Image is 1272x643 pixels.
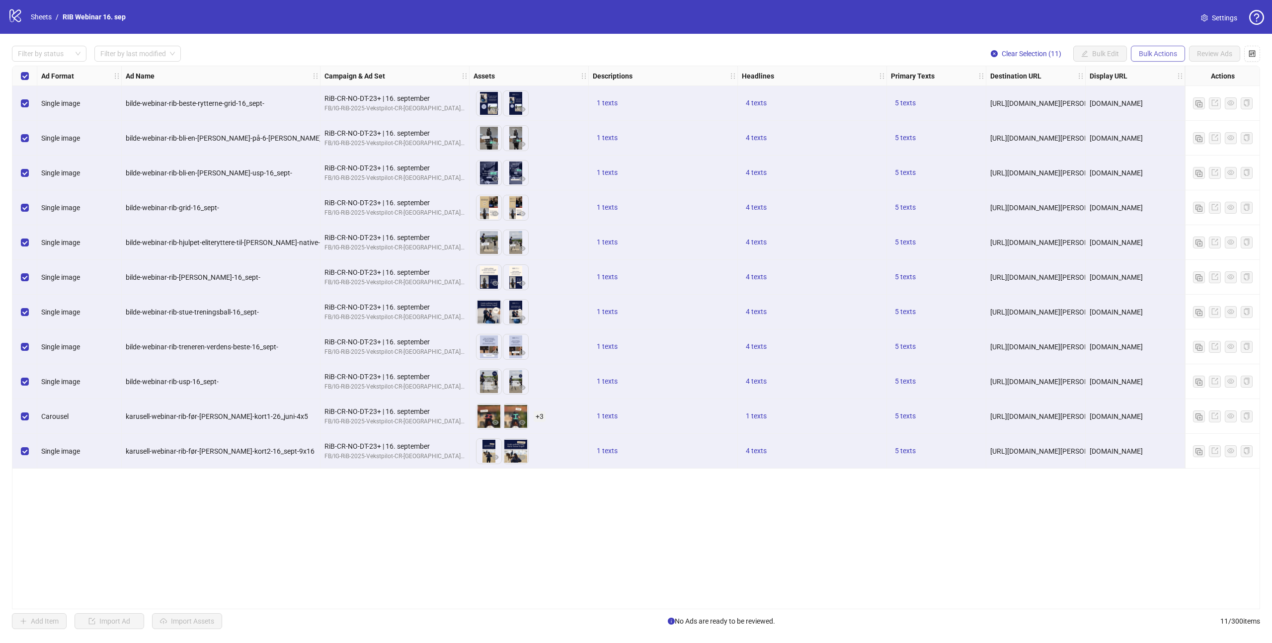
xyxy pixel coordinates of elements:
[593,341,622,353] button: 1 texts
[1193,167,1205,179] button: Duplicate
[1211,273,1218,280] span: export
[324,173,465,183] div: FB/IG-RiB-2025-Vekstpilot-CR-[GEOGRAPHIC_DATA]-Academy-Webinar
[895,203,916,211] span: 5 texts
[1211,71,1235,81] strong: Actions
[586,66,588,85] div: Resize Assets column
[1090,447,1143,455] span: [DOMAIN_NAME]
[990,99,1113,107] span: [URL][DOMAIN_NAME][PERSON_NAME]
[1090,308,1143,316] span: [DOMAIN_NAME]
[990,447,1113,455] span: [URL][DOMAIN_NAME][PERSON_NAME]
[492,245,499,252] span: eye
[477,161,501,185] img: Asset 1
[492,315,499,321] span: eye
[519,454,526,461] span: eye
[742,341,771,353] button: 4 texts
[1193,410,1205,422] button: Duplicate
[516,313,528,324] button: Preview
[1211,343,1218,350] span: export
[324,441,465,452] div: RiB-CR-NO-DT-23+ | 16. september
[1211,204,1218,211] span: export
[593,271,622,283] button: 1 texts
[746,377,767,385] span: 4 texts
[126,169,292,177] span: bilde-webinar-rib-bli-en-[PERSON_NAME]-usp-16_sept-
[41,447,80,455] span: Single image
[492,106,499,113] span: eye
[746,134,767,142] span: 4 texts
[489,452,501,464] button: Preview
[324,313,465,322] div: FB/IG-RiB-2025-Vekstpilot-CR-[GEOGRAPHIC_DATA]-Academy-Webinar
[736,73,743,80] span: holder
[1090,134,1143,142] span: [DOMAIN_NAME]
[324,382,465,392] div: FB/IG-RiB-2025-Vekstpilot-CR-[GEOGRAPHIC_DATA]-Academy-Webinar
[597,412,618,420] span: 1 texts
[324,452,465,461] div: FB/IG-RiB-2025-Vekstpilot-CR-[GEOGRAPHIC_DATA]-Academy-Webinar
[12,156,37,190] div: Select row 3
[1244,46,1260,62] button: Configure table settings
[593,306,622,318] button: 1 texts
[324,267,465,278] div: RiB-CR-NO-DT-23+ | 16. september
[519,245,526,252] span: eye
[1211,99,1218,106] span: export
[12,260,37,295] div: Select row 6
[1090,99,1143,107] span: [DOMAIN_NAME]
[126,204,219,212] span: bilde-webinar-rib-grid-16_sept-
[742,97,771,109] button: 4 texts
[593,376,622,388] button: 1 texts
[519,280,526,287] span: eye
[324,197,465,208] div: RiB-CR-NO-DT-23+ | 16. september
[1211,239,1218,245] span: export
[503,91,528,116] img: Asset 2
[126,447,315,455] span: karusell-webinar-rib-før-[PERSON_NAME]-kort2-16_sept-9x16
[324,139,465,148] div: FB/IG-RiB-2025-Vekstpilot-CR-[GEOGRAPHIC_DATA]-Academy-Webinar
[324,104,465,113] div: FB/IG-RiB-2025-Vekstpilot-CR-[GEOGRAPHIC_DATA]-Academy-Webinar
[593,237,622,248] button: 1 texts
[324,162,465,173] div: RiB-CR-NO-DT-23+ | 16. september
[1227,204,1234,211] span: eye
[12,364,37,399] div: Select row 9
[126,239,346,246] span: bilde-webinar-rib-hjulpet-eliteryttere-til-[PERSON_NAME]-native-16_sept-
[516,278,528,290] button: Preview
[746,168,767,176] span: 4 texts
[1184,73,1191,80] span: holder
[477,439,501,464] img: Asset 1
[318,66,320,85] div: Resize Ad Name column
[516,173,528,185] button: Preview
[126,412,308,420] span: karusell-webinar-rib-før-[PERSON_NAME]-kort1-26_juni-4x5
[516,104,528,116] button: Preview
[746,412,767,420] span: 1 texts
[516,382,528,394] button: Preview
[41,204,80,212] span: Single image
[1227,273,1234,280] span: eye
[1227,378,1234,385] span: eye
[126,273,260,281] span: bilde-webinar-rib-[PERSON_NAME]-16_sept-
[12,121,37,156] div: Select row 2
[746,273,767,281] span: 4 texts
[489,278,501,290] button: Preview
[1073,46,1127,62] button: Bulk Edit
[477,126,501,151] img: Asset 1
[126,99,264,107] span: bilde-webinar-rib-beste-rytterne-grid-16_sept-
[477,300,501,324] img: Asset 1
[742,132,771,144] button: 4 texts
[489,243,501,255] button: Preview
[41,169,80,177] span: Single image
[1090,239,1143,246] span: [DOMAIN_NAME]
[126,343,278,351] span: bilde-webinar-rib-treneren-verdens-beste-16_sept-
[1090,343,1143,351] span: [DOMAIN_NAME]
[1090,412,1143,420] span: [DOMAIN_NAME]
[746,99,767,107] span: 4 texts
[1193,445,1205,457] button: Duplicate
[895,99,916,107] span: 5 texts
[895,447,916,455] span: 5 texts
[324,71,385,81] strong: Campaign & Ad Set
[891,97,920,109] button: 5 texts
[56,11,59,22] li: /
[503,195,528,220] img: Asset 2
[477,195,501,220] img: Asset 1
[884,66,886,85] div: Resize Headlines column
[990,71,1041,81] strong: Destination URL
[324,128,465,139] div: RiB-CR-NO-DT-23+ | 16. september
[593,97,622,109] button: 1 texts
[580,73,587,80] span: holder
[983,46,1069,62] button: Clear Selection (11)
